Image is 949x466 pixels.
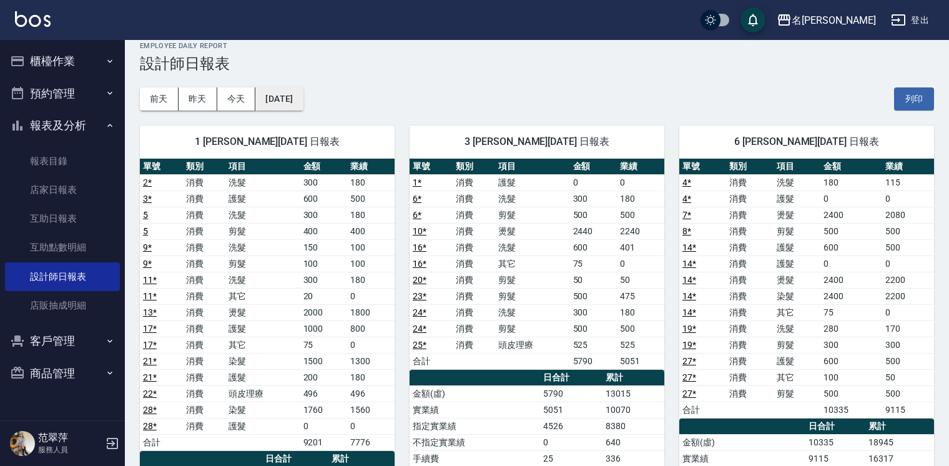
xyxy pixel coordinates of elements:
[882,191,934,207] td: 0
[347,272,395,288] td: 180
[820,304,882,320] td: 75
[347,304,395,320] td: 1800
[774,385,820,402] td: 剪髮
[570,337,617,353] td: 525
[774,369,820,385] td: 其它
[410,159,664,370] table: a dense table
[300,223,348,239] td: 400
[347,207,395,223] td: 180
[453,239,496,255] td: 消費
[300,418,348,434] td: 0
[15,11,51,27] img: Logo
[820,174,882,191] td: 180
[453,255,496,272] td: 消費
[882,159,934,175] th: 業績
[617,223,664,239] td: 2240
[300,239,348,255] td: 150
[726,255,773,272] td: 消費
[617,207,664,223] td: 500
[540,418,602,434] td: 4526
[225,239,300,255] td: 洗髮
[602,402,664,418] td: 10070
[495,174,569,191] td: 護髮
[726,288,773,304] td: 消費
[347,402,395,418] td: 1560
[410,385,540,402] td: 金額(虛)
[453,191,496,207] td: 消費
[570,191,617,207] td: 300
[694,136,919,148] span: 6 [PERSON_NAME][DATE] 日報表
[774,353,820,369] td: 護髮
[726,159,773,175] th: 類別
[140,87,179,111] button: 前天
[183,174,226,191] td: 消費
[453,159,496,175] th: 類別
[882,369,934,385] td: 50
[183,255,226,272] td: 消費
[495,223,569,239] td: 燙髮
[617,320,664,337] td: 500
[882,288,934,304] td: 2200
[570,159,617,175] th: 金額
[805,434,865,450] td: 10335
[5,357,120,390] button: 商品管理
[140,434,183,450] td: 合計
[300,304,348,320] td: 2000
[410,353,453,369] td: 合計
[300,402,348,418] td: 1760
[183,272,226,288] td: 消費
[155,136,380,148] span: 1 [PERSON_NAME][DATE] 日報表
[217,87,256,111] button: 今天
[495,191,569,207] td: 洗髮
[882,223,934,239] td: 500
[143,226,148,236] a: 5
[540,385,602,402] td: 5790
[617,353,664,369] td: 5051
[726,223,773,239] td: 消費
[774,174,820,191] td: 洗髮
[38,444,102,455] p: 服務人員
[425,136,649,148] span: 3 [PERSON_NAME][DATE] 日報表
[774,304,820,320] td: 其它
[726,207,773,223] td: 消費
[570,207,617,223] td: 500
[726,337,773,353] td: 消費
[602,385,664,402] td: 13015
[183,369,226,385] td: 消費
[726,353,773,369] td: 消費
[882,255,934,272] td: 0
[5,77,120,110] button: 預約管理
[679,434,805,450] td: 金額(虛)
[5,176,120,204] a: 店家日報表
[679,159,934,419] table: a dense table
[774,320,820,337] td: 洗髮
[679,402,726,418] td: 合計
[617,337,664,353] td: 525
[347,239,395,255] td: 100
[183,191,226,207] td: 消費
[726,174,773,191] td: 消費
[300,353,348,369] td: 1500
[300,255,348,272] td: 100
[183,320,226,337] td: 消費
[570,272,617,288] td: 50
[183,159,226,175] th: 類別
[570,288,617,304] td: 500
[10,431,35,456] img: Person
[225,207,300,223] td: 洗髮
[179,87,217,111] button: 昨天
[183,385,226,402] td: 消費
[347,353,395,369] td: 1300
[183,337,226,353] td: 消費
[726,369,773,385] td: 消費
[453,288,496,304] td: 消費
[5,291,120,320] a: 店販抽成明細
[495,207,569,223] td: 剪髮
[882,385,934,402] td: 500
[143,210,148,220] a: 5
[225,255,300,272] td: 剪髮
[225,320,300,337] td: 護髮
[740,7,765,32] button: save
[225,402,300,418] td: 染髮
[882,353,934,369] td: 500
